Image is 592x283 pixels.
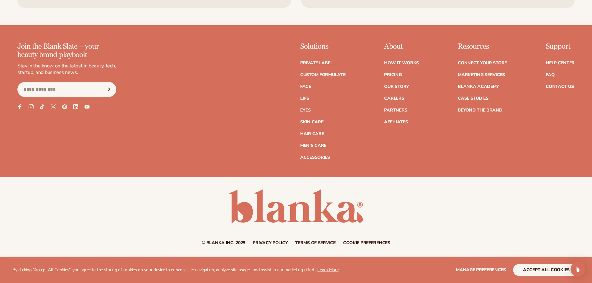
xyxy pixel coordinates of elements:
[317,267,338,273] a: Learn More
[458,108,503,112] a: Beyond the brand
[571,262,585,277] div: Open Intercom Messenger
[384,84,409,89] a: Our Story
[384,61,419,65] a: How It Works
[300,132,324,136] a: Hair Care
[384,120,408,124] a: Affiliates
[458,84,499,89] a: Blanka Academy
[458,96,489,101] a: Case Studies
[202,240,245,246] small: © Blanka Inc. 2025
[343,241,390,245] a: Cookie preferences
[546,73,554,77] a: FAQ
[456,267,506,273] span: Manage preferences
[458,43,507,51] p: Resources
[546,61,575,65] a: Help Center
[300,84,311,89] a: Face
[102,82,116,97] button: Subscribe
[458,61,507,65] a: Connect your store
[300,73,346,77] a: Custom formulate
[295,241,336,245] a: Terms of service
[12,267,339,273] p: By clicking "Accept All Cookies", you agree to the storing of cookies on your device to enhance s...
[300,120,323,124] a: Skin Care
[384,96,404,101] a: Careers
[17,43,116,59] p: Join the Blank Slate – your beauty brand playbook
[456,264,506,276] button: Manage preferences
[513,264,580,276] button: accept all cookies
[546,43,575,51] p: Support
[546,84,574,89] a: Contact Us
[300,61,333,65] a: Private label
[253,241,288,245] a: Privacy policy
[384,108,407,112] a: Partners
[300,144,326,148] a: Men's Care
[17,63,116,76] p: Stay in the know on the latest in beauty, tech, startup, and business news.
[300,43,346,51] p: Solutions
[458,73,505,77] a: Marketing services
[300,155,330,160] a: Accessories
[300,96,309,101] a: Lips
[300,108,311,112] a: Eyes
[384,43,419,51] p: About
[384,73,402,77] a: Pricing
